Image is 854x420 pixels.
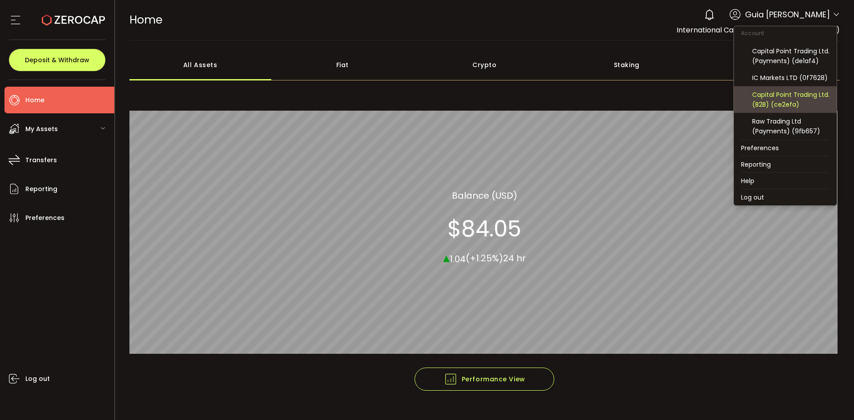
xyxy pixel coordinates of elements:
[698,49,840,80] div: Structured Products
[25,372,50,385] span: Log out
[447,215,521,242] section: $84.05
[415,368,554,391] button: Performance View
[734,189,837,205] li: Log out
[25,123,58,136] span: My Assets
[734,140,837,156] li: Preferences
[503,252,526,264] span: 24 hr
[452,188,517,202] section: Balance (USD)
[750,324,854,420] iframe: Chat Widget
[450,252,466,265] span: 1.04
[752,46,830,66] div: Capital Point Trading Ltd. (Payments) (de1af4)
[414,49,556,80] div: Crypto
[745,8,830,20] span: Guia [PERSON_NAME]
[9,49,105,71] button: Deposit & Withdraw
[734,173,837,189] li: Help
[25,94,44,107] span: Home
[752,90,830,109] div: Capital Point Trading Ltd. (B2B) (ce2efa)
[25,183,57,196] span: Reporting
[752,116,830,136] div: Raw Trading Ltd (Payments) (9fb657)
[734,29,771,37] span: Account
[271,49,414,80] div: Fiat
[734,156,837,172] li: Reporting
[444,372,525,386] span: Performance View
[129,49,272,80] div: All Assets
[466,252,503,264] span: (+1.25%)
[752,73,830,83] div: IC Markets LTD (0f7628)
[677,25,840,35] span: International Capital Markets Pty Ltd (ab7bf8)
[25,212,64,224] span: Preferences
[443,248,450,267] span: ▴
[25,154,57,167] span: Transfers
[25,57,89,63] span: Deposit & Withdraw
[556,49,698,80] div: Staking
[129,12,162,28] span: Home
